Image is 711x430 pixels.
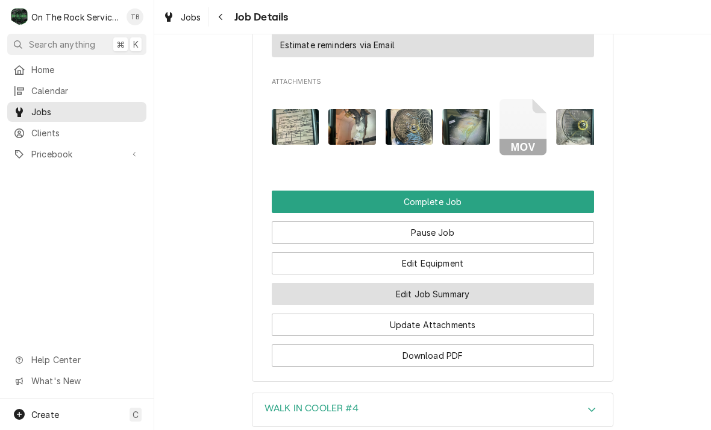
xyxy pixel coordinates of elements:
span: Jobs [181,11,201,24]
div: TB [127,8,143,25]
button: Complete Job [272,191,594,213]
span: Pricebook [31,148,122,160]
div: Button Group Row [272,191,594,213]
div: Button Group Row [272,244,594,274]
button: Search anything⌘K [7,34,146,55]
span: C [133,408,139,421]
a: Go to Help Center [7,350,146,370]
a: Clients [7,123,146,143]
button: Download PDF [272,344,594,367]
a: Jobs [158,7,206,27]
span: K [133,38,139,51]
div: Button Group Row [272,213,594,244]
button: Pause Job [272,221,594,244]
span: Jobs [31,106,140,118]
span: Search anything [29,38,95,51]
span: Create [31,409,59,420]
div: Attachments [272,77,594,165]
a: Jobs [7,102,146,122]
div: Todd Brady's Avatar [127,8,143,25]
button: MOV [500,99,547,156]
button: Navigate back [211,7,231,27]
div: Button Group Row [272,274,594,305]
img: yOPSEijRtOpi4iNwAzay [272,109,319,145]
a: Home [7,60,146,80]
span: Calendar [31,84,140,97]
div: On The Rock Services's Avatar [11,8,28,25]
div: O [11,8,28,25]
h3: WALK IN COOLER #4 [265,403,359,414]
span: Clients [31,127,140,139]
span: Home [31,63,140,76]
button: Accordion Details Expand Trigger [252,393,613,427]
a: Calendar [7,81,146,101]
div: Estimate reminders via Email [280,39,395,51]
div: WALK IN COOLER #4 [252,393,613,428]
img: yBN7b1PqTxOy4lPQPDBn [328,109,376,145]
a: Go to What's New [7,371,146,391]
img: EVKnMVIzRumeY6NiAGnF [386,109,433,145]
span: What's New [31,375,139,387]
span: Attachments [272,77,594,87]
div: Button Group Row [272,336,594,367]
div: Accordion Header [252,393,613,427]
span: Attachments [272,89,594,165]
button: Edit Job Summary [272,283,594,305]
button: Edit Equipment [272,252,594,274]
span: Help Center [31,353,139,366]
img: gUuervETAq4lryusn2lk [442,109,490,145]
div: On The Rock Services [31,11,120,24]
span: ⌘ [116,38,125,51]
div: Button Group [272,191,594,367]
span: Job Details [231,9,289,25]
div: Button Group Row [272,305,594,336]
button: Update Attachments [272,314,594,336]
a: Go to Pricebook [7,144,146,164]
img: xexZQxOQteVQtVbjuaVg [556,109,604,145]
